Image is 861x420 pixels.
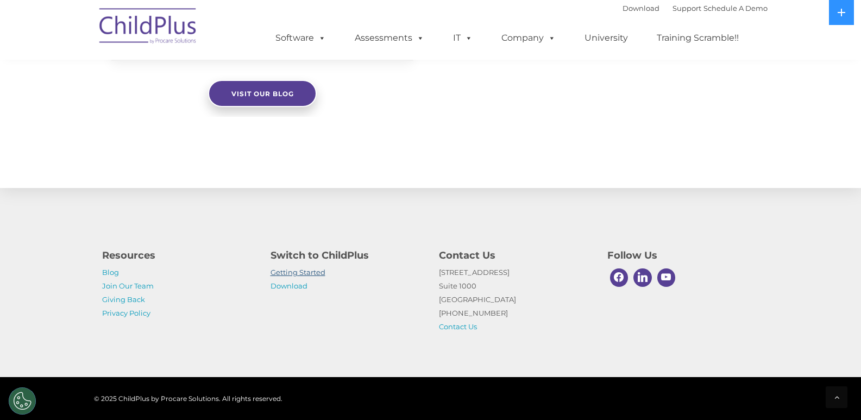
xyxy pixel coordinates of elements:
[607,266,631,290] a: Facebook
[491,27,567,49] a: Company
[623,4,659,12] a: Download
[94,1,203,55] img: ChildPlus by Procare Solutions
[439,248,591,263] h4: Contact Us
[151,72,184,80] span: Last name
[646,27,750,49] a: Training Scramble!!
[102,295,145,304] a: Giving Back
[151,116,197,124] span: Phone number
[271,268,325,277] a: Getting Started
[102,281,154,290] a: Join Our Team
[271,281,307,290] a: Download
[439,322,477,331] a: Contact Us
[607,248,759,263] h4: Follow Us
[102,248,254,263] h4: Resources
[94,394,282,403] span: © 2025 ChildPlus by Procare Solutions. All rights reserved.
[344,27,435,49] a: Assessments
[574,27,639,49] a: University
[208,80,317,107] a: Visit our blog
[102,309,150,317] a: Privacy Policy
[102,268,119,277] a: Blog
[631,266,655,290] a: Linkedin
[673,4,701,12] a: Support
[9,387,36,415] button: Cookies Settings
[439,266,591,334] p: [STREET_ADDRESS] Suite 1000 [GEOGRAPHIC_DATA] [PHONE_NUMBER]
[623,4,768,12] font: |
[265,27,337,49] a: Software
[231,90,293,98] span: Visit our blog
[655,266,678,290] a: Youtube
[703,4,768,12] a: Schedule A Demo
[271,248,423,263] h4: Switch to ChildPlus
[442,27,483,49] a: IT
